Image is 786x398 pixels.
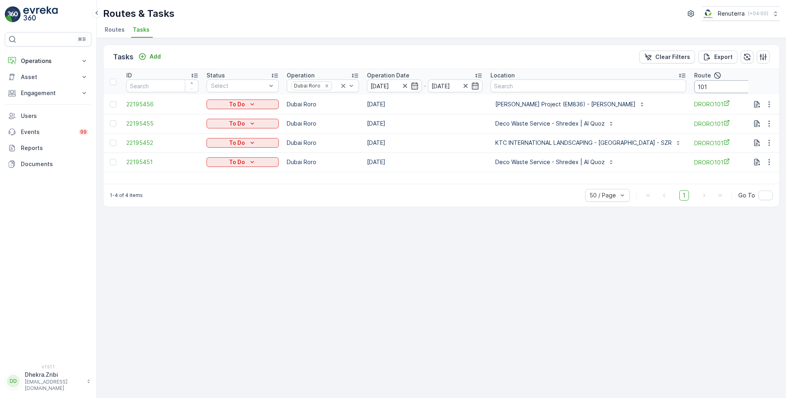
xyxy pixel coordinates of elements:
div: Dubai Roro [292,82,322,89]
p: Routes & Tasks [103,7,174,20]
button: Operations [5,53,91,69]
p: Dubai Roro [287,120,359,128]
div: Remove Dubai Roro [322,83,331,89]
button: To Do [207,119,279,128]
p: Deco Waste Service - Shredex | Al Quoz [495,120,605,128]
img: logo [5,6,21,22]
p: [EMAIL_ADDRESS][DOMAIN_NAME] [25,379,83,392]
button: To Do [207,138,279,148]
a: Events99 [5,124,91,140]
p: To Do [229,120,245,128]
button: [PERSON_NAME] Project (EM836) - [PERSON_NAME] [490,98,650,111]
button: To Do [207,157,279,167]
p: Select [211,82,266,90]
span: Routes [105,26,125,34]
p: Asset [21,73,75,81]
img: Screenshot_2024-07-26_at_13.33.01.png [702,9,715,18]
p: Operation [287,71,314,79]
p: Route [694,71,711,79]
button: To Do [207,99,279,109]
p: Operations [21,57,75,65]
div: Toggle Row Selected [110,140,116,146]
a: 22195451 [126,158,199,166]
p: Status [207,71,225,79]
p: Reports [21,144,88,152]
p: [PERSON_NAME] Project (EM836) - [PERSON_NAME] [495,100,636,108]
p: Add [150,53,161,61]
span: v 1.51.1 [5,364,91,369]
button: Deco Waste Service - Shredex | Al Quoz [490,156,619,169]
p: Dubai Roro [287,100,359,108]
p: Location [490,71,515,79]
p: ⌘B [78,36,86,43]
p: KTC INTERNATIONAL LANDSCAPING - [GEOGRAPHIC_DATA] - SZR [495,139,672,147]
p: Clear Filters [655,53,690,61]
button: DDDhekra.Zribi[EMAIL_ADDRESS][DOMAIN_NAME] [5,371,91,392]
button: KTC INTERNATIONAL LANDSCAPING - [GEOGRAPHIC_DATA] - SZR [490,136,686,149]
div: Toggle Row Selected [110,159,116,165]
p: Export [714,53,733,61]
a: Documents [5,156,91,172]
p: - [423,81,426,91]
button: Clear Filters [639,51,695,63]
p: Tasks [113,51,134,63]
a: DRORO101 [694,100,766,108]
button: Add [135,52,164,61]
input: Search [126,79,199,92]
p: To Do [229,158,245,166]
input: Search [490,79,686,92]
span: 1 [679,190,689,201]
p: Dubai Roro [287,139,359,147]
input: dd/mm/yyyy [428,79,483,92]
button: Asset [5,69,91,85]
p: ID [126,71,132,79]
p: Documents [21,160,88,168]
a: 22195456 [126,100,199,108]
span: Tasks [133,26,150,34]
p: Users [21,112,88,120]
p: To Do [229,139,245,147]
button: Deco Waste Service - Shredex | Al Quoz [490,117,619,130]
p: Dubai Roro [287,158,359,166]
td: [DATE] [363,133,486,152]
div: Toggle Row Selected [110,120,116,127]
a: Reports [5,140,91,156]
p: 1-4 of 4 items [110,192,143,199]
p: Operation Date [367,71,409,79]
input: dd/mm/yyyy [367,79,422,92]
p: Dhekra.Zribi [25,371,83,379]
button: Export [698,51,737,63]
a: DRORO101 [694,120,766,128]
a: 22195455 [126,120,199,128]
a: DRORO101 [694,139,766,147]
a: Users [5,108,91,124]
button: Engagement [5,85,91,101]
td: [DATE] [363,114,486,133]
p: Events [21,128,74,136]
p: To Do [229,100,245,108]
td: [DATE] [363,152,486,172]
input: Search [694,80,766,93]
p: Engagement [21,89,75,97]
img: logo_light-DOdMpM7g.png [23,6,58,22]
a: 22195452 [126,139,199,147]
p: 99 [80,129,87,135]
button: Renuterra(+04:00) [702,6,780,21]
p: ( +04:00 ) [748,10,768,17]
div: Toggle Row Selected [110,101,116,108]
p: Deco Waste Service - Shredex | Al Quoz [495,158,605,166]
p: Renuterra [718,10,745,18]
div: DD [7,375,20,388]
span: Go To [738,191,755,199]
a: DRORO101 [694,158,766,167]
td: [DATE] [363,95,486,114]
